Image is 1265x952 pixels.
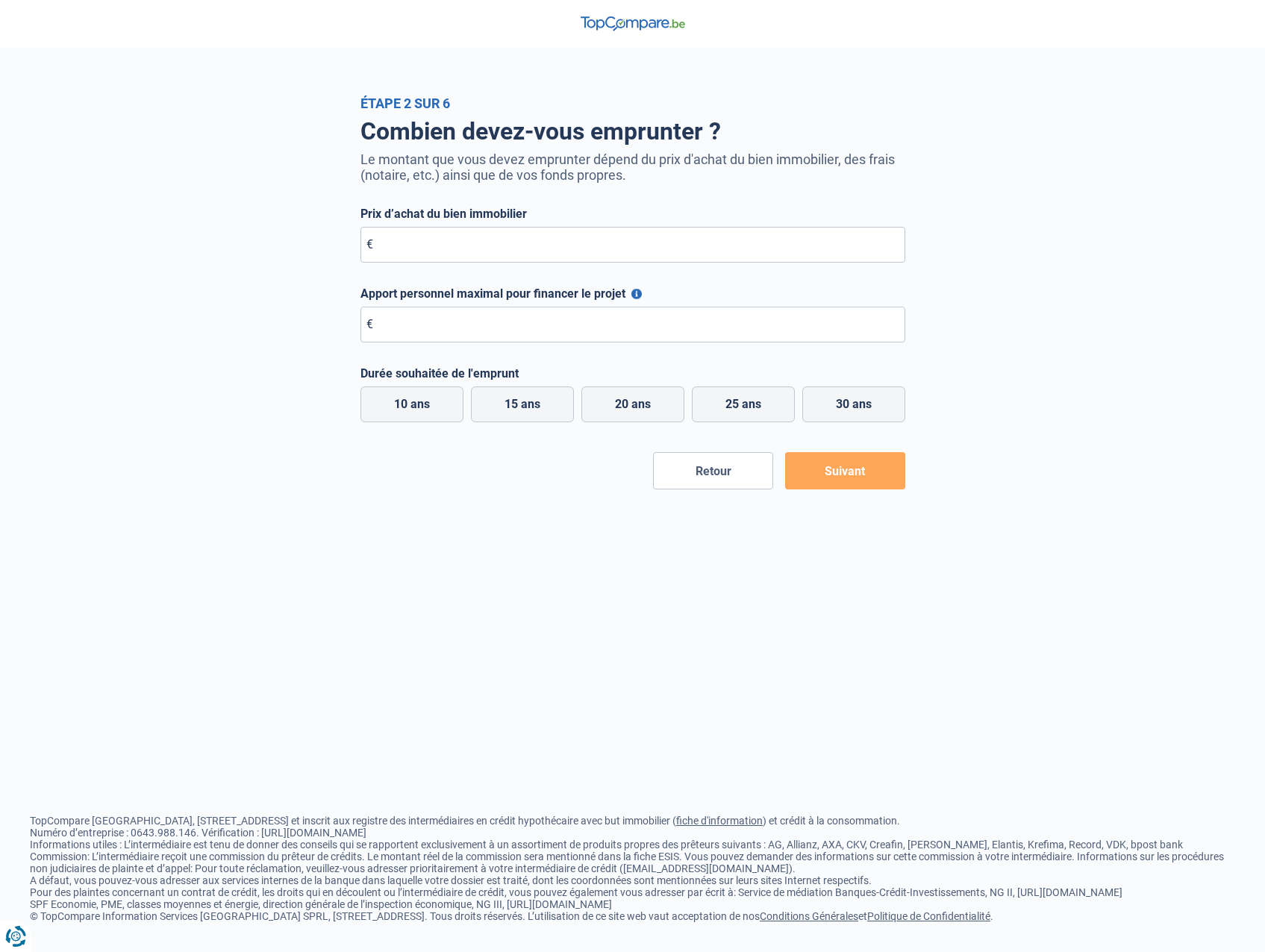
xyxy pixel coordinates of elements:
label: 20 ans [581,386,684,422]
label: 15 ans [471,386,574,422]
label: Apport personnel maximal pour financer le projet [360,286,905,301]
label: 10 ans [360,386,463,422]
div: Étape 2 sur 6 [360,95,905,111]
button: Retour [653,452,773,489]
span: € [366,237,373,251]
label: Prix d’achat du bien immobilier [360,207,905,221]
label: 30 ans [802,386,905,422]
button: Suivant [785,452,905,489]
a: Politique de Confidentialité [867,910,990,922]
label: 25 ans [692,386,795,422]
p: Le montant que vous devez emprunter dépend du prix d'achat du bien immobilier, des frais (notaire... [360,151,905,183]
a: Conditions Générales [760,910,858,922]
a: fiche d'information [676,815,763,827]
span: € [366,317,373,331]
label: Durée souhaitée de l'emprunt [360,366,905,381]
h1: Combien devez-vous emprunter ? [360,117,905,145]
img: TopCompare Logo [581,16,685,31]
button: Apport personnel maximal pour financer le projet [631,289,642,299]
